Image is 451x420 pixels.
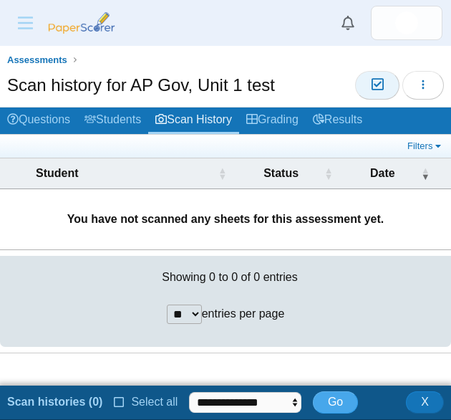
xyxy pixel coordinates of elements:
img: ps.r5E9VB7rKI6hwE6f [395,11,418,34]
button: Go [313,391,358,413]
span: Assessments [7,54,67,65]
a: Results [306,108,369,134]
span: Date : Activate to remove sorting [421,166,430,181]
button: Menu [9,9,42,37]
button: Close [406,391,444,413]
span: X [421,396,429,408]
a: Grading [239,108,306,134]
h1: Scan history for AP Gov, Unit 1 test [7,73,275,97]
li: Scan histories (0) [7,394,102,410]
span: Student : Activate to sort [218,166,227,181]
span: Status [241,166,321,181]
span: Go [328,396,343,408]
b: You have not scanned any sheets for this assessment yet. [67,213,384,225]
a: Students [77,108,148,134]
span: Edward Noble [395,11,418,34]
span: Select all [125,396,178,408]
span: Status : Activate to sort [324,166,333,181]
span: Student [36,166,215,181]
a: Filters [404,139,447,153]
a: Scan History [148,108,239,134]
img: PaperScorer [46,12,117,34]
label: entries per page [202,307,285,320]
span: Date [347,166,418,181]
a: Assessments [4,51,71,69]
a: ps.r5E9VB7rKI6hwE6f [371,6,442,40]
a: Alerts [332,7,364,39]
